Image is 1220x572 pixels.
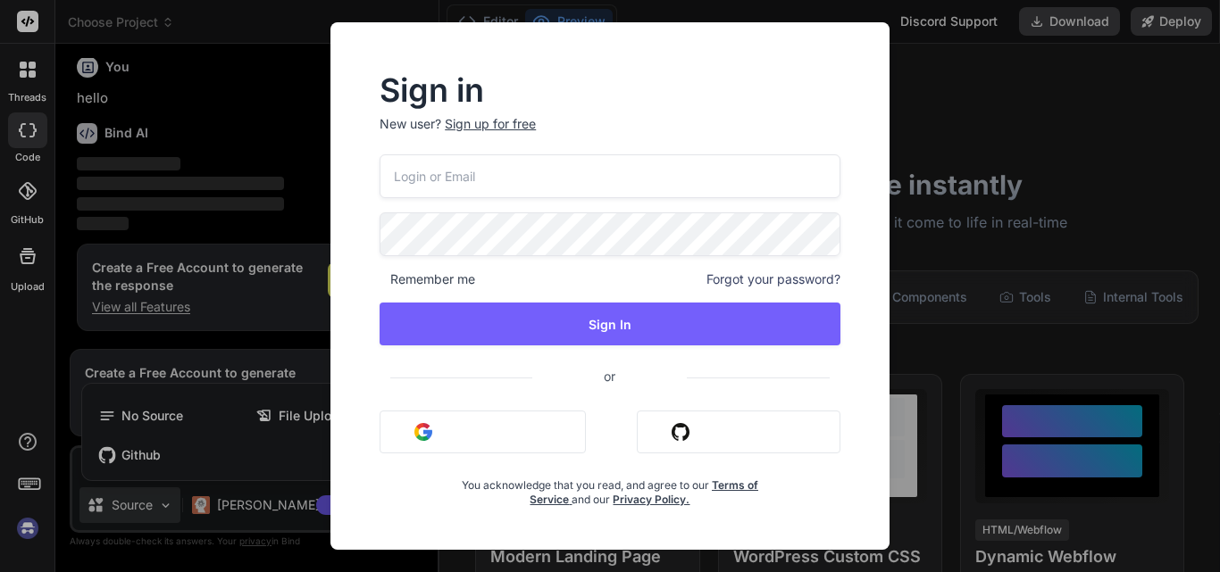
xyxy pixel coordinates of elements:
[456,468,764,507] div: You acknowledge that you read, and agree to our and our
[380,76,840,104] h2: Sign in
[637,410,840,453] button: Sign in with Github
[672,423,689,441] img: github
[414,423,432,441] img: google
[445,115,536,133] div: Sign up for free
[380,115,840,154] p: New user?
[706,270,840,288] span: Forgot your password?
[380,303,840,345] button: Sign In
[380,270,475,288] span: Remember me
[380,154,840,198] input: Login or Email
[380,410,586,453] button: Sign in with Google
[532,354,687,398] span: or
[613,493,689,506] a: Privacy Policy.
[530,478,758,506] a: Terms of Service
